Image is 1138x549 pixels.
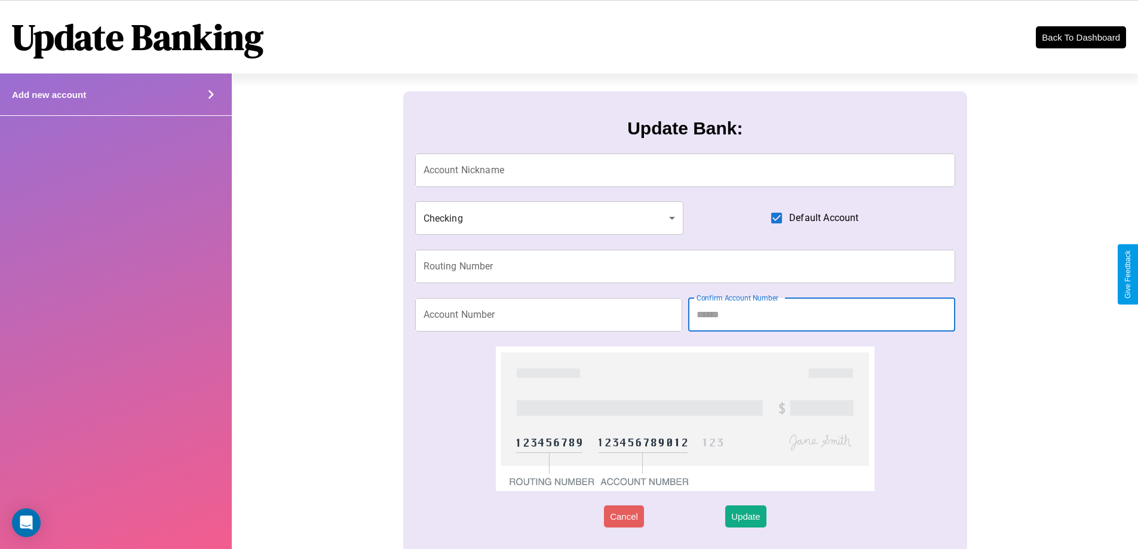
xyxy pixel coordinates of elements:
[627,118,743,139] h3: Update Bank:
[725,505,766,527] button: Update
[604,505,644,527] button: Cancel
[12,508,41,537] div: Open Intercom Messenger
[1124,250,1132,299] div: Give Feedback
[415,201,684,235] div: Checking
[697,293,778,303] label: Confirm Account Number
[496,346,874,491] img: check
[1036,26,1126,48] button: Back To Dashboard
[789,211,858,225] span: Default Account
[12,13,263,62] h1: Update Banking
[12,90,86,100] h4: Add new account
